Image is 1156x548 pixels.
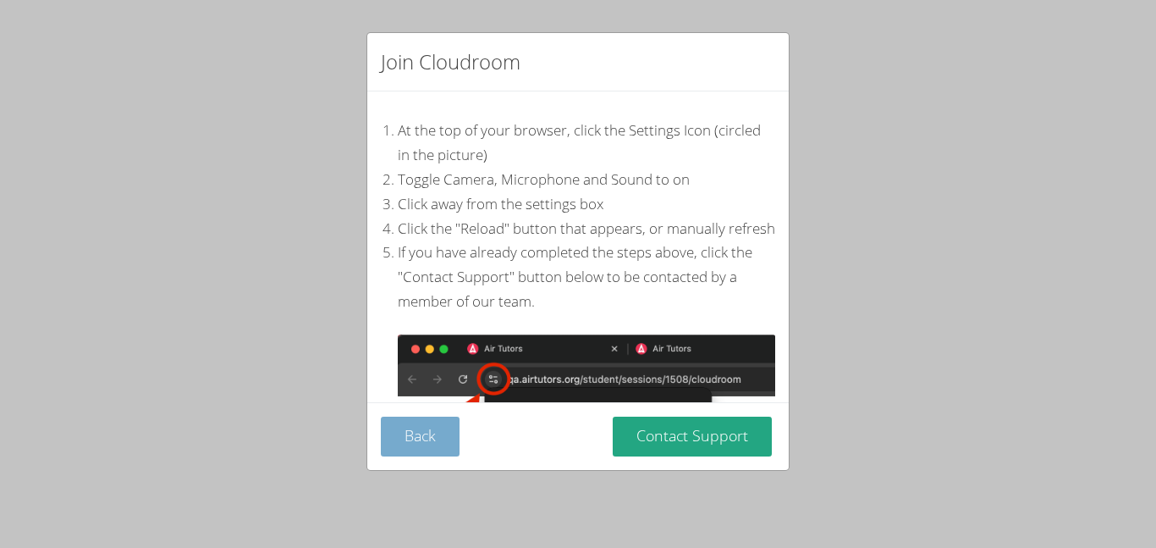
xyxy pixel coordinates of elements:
button: Back [381,417,460,457]
h2: Join Cloudroom [381,47,520,77]
li: Click away from the settings box [398,192,775,217]
li: If you have already completed the steps above, click the "Contact Support" button below to be con... [398,241,775,314]
li: Toggle Camera, Microphone and Sound to on [398,168,775,192]
li: Click the "Reload" button that appears, or manually refresh [398,217,775,241]
li: At the top of your browser, click the Settings Icon (circled in the picture) [398,119,775,168]
button: Contact Support [613,417,772,457]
